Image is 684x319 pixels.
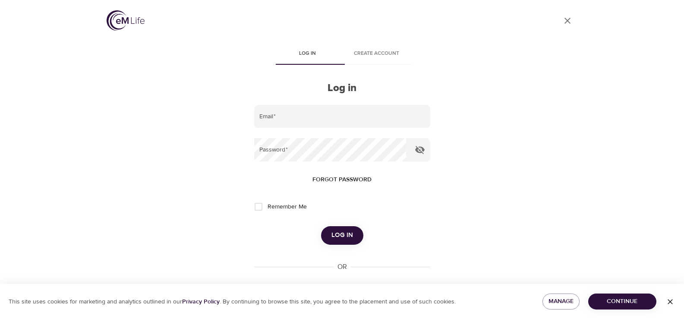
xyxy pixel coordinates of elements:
[312,174,372,185] span: Forgot password
[588,294,656,310] button: Continue
[309,172,375,188] button: Forgot password
[254,44,430,65] div: disabled tabs example
[278,49,337,58] span: Log in
[334,262,350,272] div: OR
[107,10,145,31] img: logo
[182,298,220,306] a: Privacy Policy
[268,202,307,212] span: Remember Me
[595,296,649,307] span: Continue
[331,230,353,241] span: Log in
[557,10,578,31] a: close
[542,294,580,310] button: Manage
[347,49,406,58] span: Create account
[321,226,363,244] button: Log in
[549,296,573,307] span: Manage
[254,82,430,95] h2: Log in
